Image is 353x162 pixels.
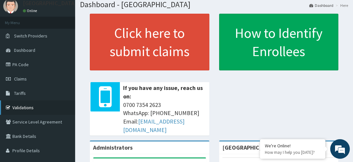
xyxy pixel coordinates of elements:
[107,3,123,19] div: Minimize live chat window
[123,101,206,134] span: 0700 7354 2623 WhatsApp: [PHONE_NUMBER] Email:
[23,0,77,6] p: [GEOGRAPHIC_DATA]
[334,3,348,8] li: Here
[93,144,133,151] b: Administrators
[123,118,185,134] a: [EMAIL_ADDRESS][DOMAIN_NAME]
[14,76,27,82] span: Claims
[309,3,333,8] a: Dashboard
[222,144,278,151] strong: [GEOGRAPHIC_DATA]
[90,14,209,70] a: Click here to submit claims
[219,14,339,70] a: How to Identify Enrollees
[12,33,26,49] img: d_794563401_company_1708531726252_794563401
[14,90,26,96] span: Tariffs
[38,43,90,109] span: We're online!
[14,33,47,39] span: Switch Providers
[14,47,35,53] span: Dashboard
[34,37,110,45] div: Chat with us now
[123,84,203,100] b: If you have any issue, reach us on:
[23,8,39,13] a: Online
[80,0,348,9] h1: Dashboard - [GEOGRAPHIC_DATA]
[3,99,124,122] textarea: Type your message and hit 'Enter'
[265,143,320,149] div: We're Online!
[265,150,320,155] p: How may I help you today?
